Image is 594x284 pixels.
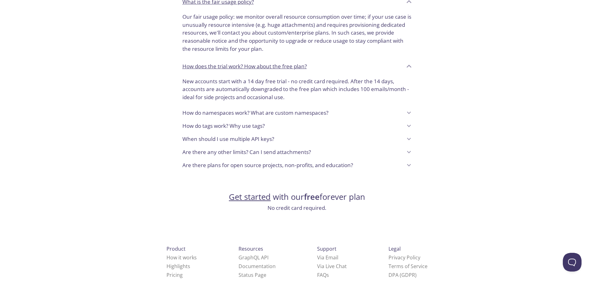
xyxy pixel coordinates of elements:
p: Our fair usage policy: we monitor overall resource consumption over time; if your use case is unu... [182,13,412,53]
span: Legal [389,245,401,252]
strong: free [304,191,320,202]
h2: with our forever plan [229,192,365,202]
div: Are there plans for open source projects, non-profits, and education? [177,159,417,172]
a: Pricing [167,272,183,278]
a: Documentation [239,263,276,270]
p: New accounts start with a 14 day free trial - no credit card required. After the 14 days, account... [182,77,412,101]
span: Product [167,245,186,252]
p: Are there any other limits? Can I send attachments? [182,148,311,156]
a: DPA (GDPR) [389,272,417,278]
a: Highlights [167,263,190,270]
p: How does the trial work? How about the free plan? [182,62,307,70]
a: Privacy Policy [389,254,420,261]
a: Via Live Chat [317,263,347,270]
p: How do tags work? Why use tags? [182,122,265,130]
a: How it works [167,254,197,261]
div: How does the trial work? How about the free plan? [177,58,417,75]
p: When should I use multiple API keys? [182,135,274,143]
a: Via Email [317,254,338,261]
p: Are there plans for open source projects, non-profits, and education? [182,161,353,169]
div: When should I use multiple API keys? [177,132,417,146]
p: How do namespaces work? What are custom namespaces? [182,109,328,117]
a: Terms of Service [389,263,427,270]
a: FAQ [317,272,329,278]
h3: No credit card required. [229,204,365,212]
iframe: Help Scout Beacon - Open [563,253,582,272]
span: Support [317,245,336,252]
div: How does the trial work? How about the free plan? [177,75,417,106]
div: Are there any other limits? Can I send attachments? [177,146,417,159]
span: s [326,272,329,278]
a: Status Page [239,272,266,278]
span: Resources [239,245,263,252]
a: Get started [229,191,271,202]
a: GraphQL API [239,254,268,261]
div: How do namespaces work? What are custom namespaces? [177,106,417,119]
div: How do tags work? Why use tags? [177,119,417,132]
